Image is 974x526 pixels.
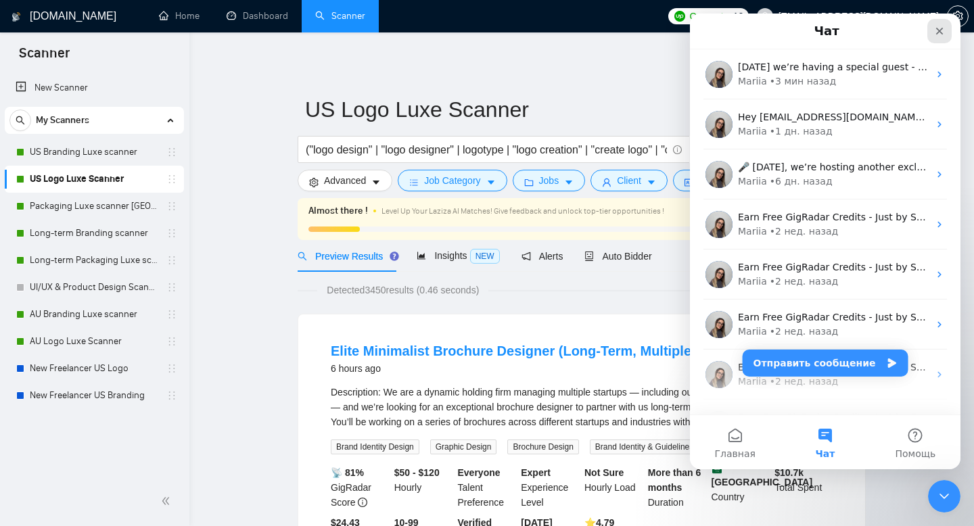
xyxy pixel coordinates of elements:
[417,250,499,261] span: Insights
[9,110,31,131] button: search
[521,251,563,262] span: Alerts
[166,147,177,158] span: holder
[30,274,158,301] a: UI/UX & Product Design Scanner
[30,166,158,193] a: US Logo Luxe Scanner
[166,390,177,401] span: holder
[166,309,177,320] span: holder
[11,6,21,28] img: logo
[947,11,969,22] a: setting
[394,467,440,478] b: $50 - $120
[673,145,682,154] span: info-circle
[331,439,419,454] span: Brand Identity Design
[331,360,754,377] div: 6 hours ago
[947,5,969,27] button: setting
[388,250,400,262] div: Tooltip anchor
[5,107,184,409] li: My Scanners
[712,465,813,487] b: [GEOGRAPHIC_DATA]
[712,465,722,475] img: 🇸🇦
[30,247,158,274] a: Long-term Packaging Luxe scanner
[30,193,158,220] a: Packaging Luxe scanner [GEOGRAPHIC_DATA]
[409,177,419,187] span: bars
[315,10,365,22] a: searchScanner
[227,10,288,22] a: dashboardDashboard
[381,206,664,216] span: Level Up Your Laziza AI Matches! Give feedback and unlock top-tier opportunities !
[166,228,177,239] span: holder
[331,467,364,478] b: 📡 81%
[166,336,177,347] span: holder
[298,170,392,191] button: settingAdvancedcaret-down
[159,10,200,22] a: homeHome
[324,173,366,188] span: Advanced
[298,251,395,262] span: Preview Results
[458,467,501,478] b: Everyone
[584,251,651,262] span: Auto Bidder
[317,283,488,297] span: Detected 3450 results (0.46 seconds)
[306,141,667,158] input: Search Freelance Jobs...
[455,465,519,510] div: Talent Preference
[166,282,177,293] span: holder
[521,467,551,478] b: Expert
[774,467,804,478] b: $ 10.7k
[521,252,531,261] span: notification
[30,301,158,328] a: AU Branding Luxe scanner
[685,177,694,187] span: idcard
[16,74,173,101] a: New Scanner
[8,43,80,72] span: Scanner
[539,173,559,188] span: Jobs
[733,9,743,24] span: 16
[648,467,701,493] b: More than 6 months
[166,174,177,185] span: holder
[507,439,578,454] span: Brochure Design
[486,177,496,187] span: caret-down
[166,363,177,374] span: holder
[524,177,534,187] span: folder
[617,173,641,188] span: Client
[358,498,367,507] span: info-circle
[602,177,611,187] span: user
[709,465,772,510] div: Country
[309,177,319,187] span: setting
[417,251,426,260] span: area-chart
[30,220,158,247] a: Long-term Branding scanner
[590,170,668,191] button: userClientcaret-down
[36,107,89,134] span: My Scanners
[30,355,158,382] a: New Freelancer US Logo
[518,465,582,510] div: Experience Level
[760,11,770,21] span: user
[5,74,184,101] li: New Scanner
[30,139,158,166] a: US Branding Luxe scanner
[305,93,838,126] input: Scanner name...
[328,465,392,510] div: GigRadar Score
[584,252,594,261] span: robot
[690,14,960,469] iframe: Intercom live chat
[424,173,480,188] span: Job Category
[30,382,158,409] a: New Freelancer US Branding
[371,177,381,187] span: caret-down
[647,177,656,187] span: caret-down
[161,494,175,508] span: double-left
[590,439,699,454] span: Brand Identity & Guidelines
[398,170,507,191] button: barsJob Categorycaret-down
